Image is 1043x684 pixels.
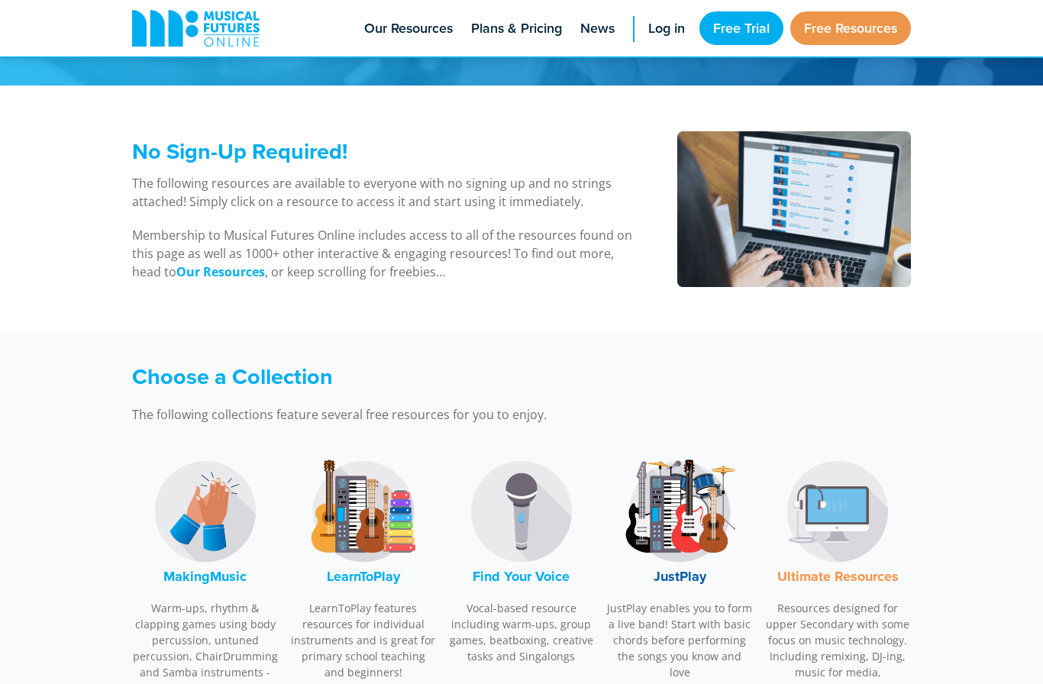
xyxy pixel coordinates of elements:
a: Our Resources [176,263,265,281]
font: LearnToPlay [327,566,400,586]
font: Ultimate Resources [777,566,899,586]
img: JustPlay Logo [622,454,737,569]
font: Find Your Voice [473,566,570,586]
span: News [580,18,615,39]
img: LearnToPlay Logo [306,454,421,569]
font: MakingMusic [163,566,247,586]
h3: Choose a Collection [132,363,728,390]
p: LearnToPlay features resources for individual instruments and is great for primary school teachin... [290,600,437,680]
p: Membership to Musical Futures Online includes access to all of the resources found on this page a... [132,226,638,281]
img: Music Technology Logo [780,454,895,569]
img: Find Your Voice Logo [464,454,579,569]
span: No Sign-Up Required! [132,135,347,167]
a: Free Trial [699,11,783,45]
img: MakingMusic Logo [148,454,263,569]
p: JustPlay enables you to form a live band! Start with basic chords before performing the songs you... [606,600,753,680]
span: Our Resources [364,18,453,39]
strong: Our Resources [176,263,265,280]
p: Vocal-based resource including warm-ups, group games, beatboxing, creative tasks and Singalongs [448,600,595,664]
a: Find Your Voice LogoFind Your Voice Vocal-based resource including warm-ups, group games, beatbox... [448,447,595,673]
p: The following collections feature several free resources for you to enjoy. [132,405,728,424]
span: Plans & Pricing [471,18,562,39]
p: The following resources are available to everyone with no signing up and no strings attached! Sim... [132,174,638,211]
font: JustPlay [654,566,706,586]
span: Log in [648,18,685,39]
a: Free Resources [790,11,911,45]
